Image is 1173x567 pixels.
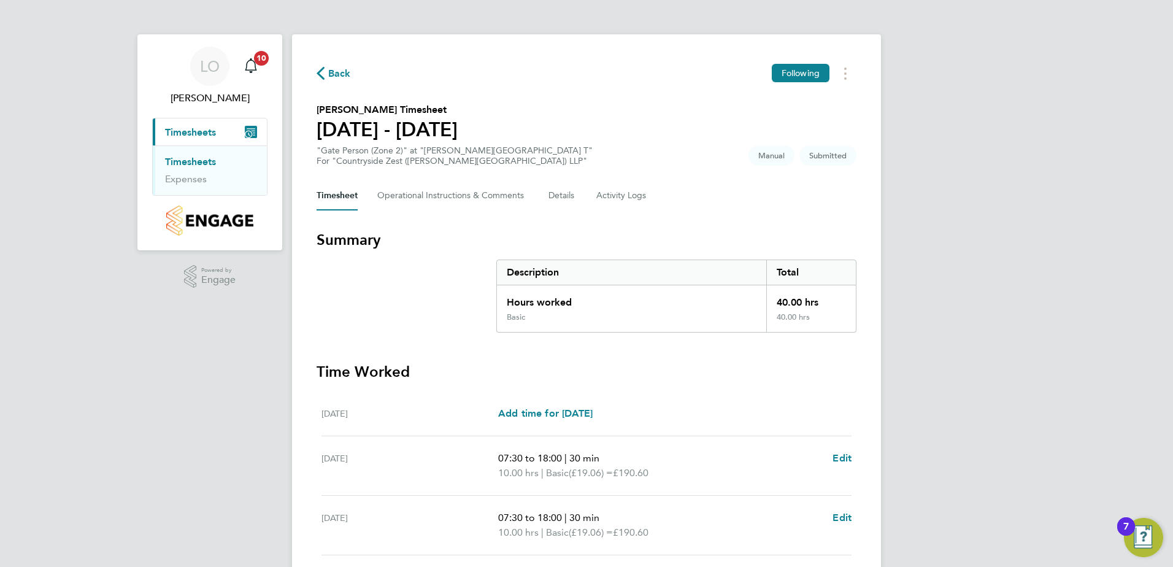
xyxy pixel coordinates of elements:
[548,181,577,210] button: Details
[153,145,267,195] div: Timesheets
[569,526,613,538] span: (£19.06) =
[317,181,358,210] button: Timesheet
[498,406,593,421] a: Add time for [DATE]
[165,156,216,168] a: Timesheets
[1124,518,1163,557] button: Open Resource Center, 7 new notifications
[766,260,856,285] div: Total
[546,466,569,480] span: Basic
[1123,526,1129,542] div: 7
[546,525,569,540] span: Basic
[317,362,856,382] h3: Time Worked
[766,312,856,332] div: 40.00 hrs
[317,230,856,250] h3: Summary
[184,265,236,288] a: Powered byEngage
[833,452,852,464] span: Edit
[507,312,525,322] div: Basic
[321,406,498,421] div: [DATE]
[153,118,267,145] button: Timesheets
[782,67,820,79] span: Following
[152,47,267,106] a: LO[PERSON_NAME]
[166,206,253,236] img: countryside-properties-logo-retina.png
[596,181,648,210] button: Activity Logs
[201,275,236,285] span: Engage
[201,265,236,276] span: Powered by
[833,512,852,523] span: Edit
[152,91,267,106] span: Lee Orrin
[254,51,269,66] span: 10
[564,512,567,523] span: |
[569,452,599,464] span: 30 min
[321,451,498,480] div: [DATE]
[321,511,498,540] div: [DATE]
[496,260,856,333] div: Summary
[377,181,529,210] button: Operational Instructions & Comments
[328,66,351,81] span: Back
[799,145,856,166] span: This timesheet is Submitted.
[833,511,852,525] a: Edit
[541,467,544,479] span: |
[748,145,794,166] span: This timesheet was manually created.
[498,512,562,523] span: 07:30 to 18:00
[498,467,539,479] span: 10.00 hrs
[766,285,856,312] div: 40.00 hrs
[317,117,458,142] h1: [DATE] - [DATE]
[569,512,599,523] span: 30 min
[834,64,856,83] button: Timesheets Menu
[613,526,648,538] span: £190.60
[165,126,216,138] span: Timesheets
[541,526,544,538] span: |
[152,206,267,236] a: Go to home page
[613,467,648,479] span: £190.60
[498,452,562,464] span: 07:30 to 18:00
[317,156,593,166] div: For "Countryside Zest ([PERSON_NAME][GEOGRAPHIC_DATA]) LLP"
[497,285,766,312] div: Hours worked
[317,102,458,117] h2: [PERSON_NAME] Timesheet
[833,451,852,466] a: Edit
[772,64,829,82] button: Following
[317,66,351,81] button: Back
[239,47,263,86] a: 10
[317,145,593,166] div: "Gate Person (Zone 2)" at "[PERSON_NAME][GEOGRAPHIC_DATA] T"
[498,407,593,419] span: Add time for [DATE]
[497,260,766,285] div: Description
[200,58,220,74] span: LO
[137,34,282,250] nav: Main navigation
[165,173,207,185] a: Expenses
[564,452,567,464] span: |
[498,526,539,538] span: 10.00 hrs
[569,467,613,479] span: (£19.06) =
